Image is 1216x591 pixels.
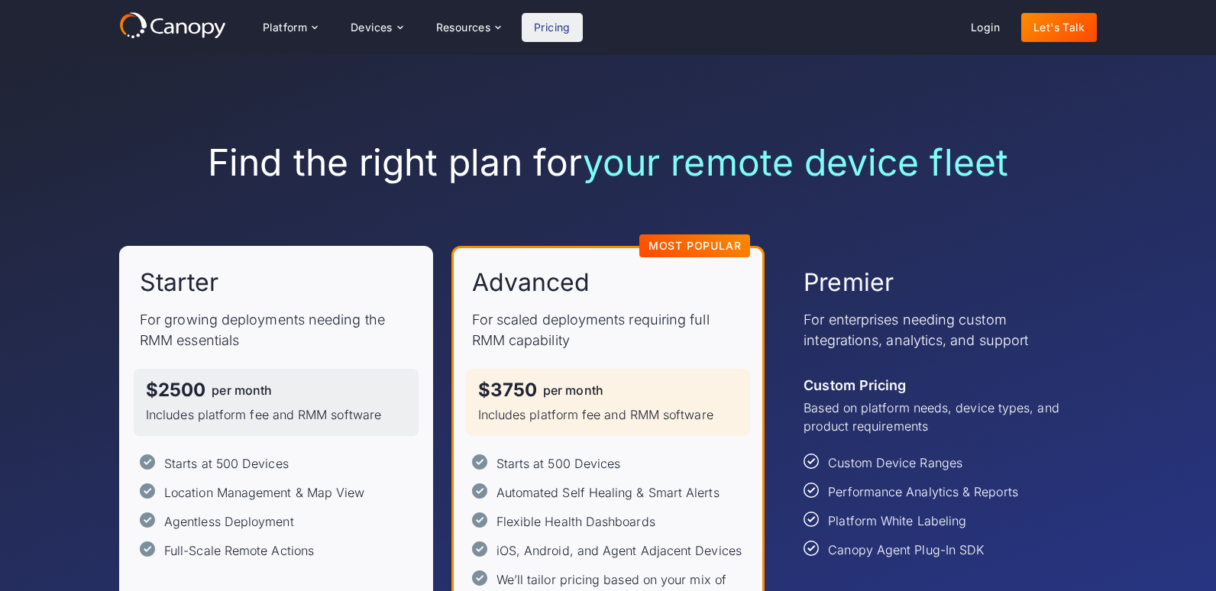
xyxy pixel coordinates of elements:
div: Agentless Deployment [164,512,294,531]
div: Most Popular [648,241,742,251]
div: Flexible Health Dashboards [496,512,655,531]
div: Full-Scale Remote Actions [164,541,314,560]
div: Performance Analytics & Reports [828,483,1017,501]
div: per month [212,384,272,396]
div: Canopy Agent Plug-In SDK [828,541,984,559]
div: Resources [436,22,491,33]
div: Devices [351,22,393,33]
span: your remote device fleet [583,140,1008,185]
a: Login [959,13,1012,42]
div: $3750 [478,381,537,399]
h1: Find the right plan for [119,140,1097,185]
h2: Premier [804,266,894,299]
div: Location Management & Map View [164,483,364,502]
p: For scaled deployments requiring full RMM capability [472,309,745,350]
h2: Advanced [472,266,590,299]
p: For enterprises needing custom integrations, analytics, and support [804,309,1076,350]
div: Starts at 500 Devices [496,454,621,473]
div: Custom Pricing [804,375,906,396]
p: Includes platform fee and RMM software [146,405,406,424]
div: iOS, Android, and Agent Adjacent Devices [496,541,742,560]
a: Pricing [522,13,583,42]
h2: Starter [140,266,219,299]
div: Platform [263,22,307,33]
div: Automated Self Healing & Smart Alerts [496,483,720,502]
p: Based on platform needs, device types, and product requirements [804,399,1076,435]
div: Custom Device Ranges [828,454,962,472]
p: For growing deployments needing the RMM essentials [140,309,412,350]
p: Includes platform fee and RMM software [478,405,739,424]
div: per month [543,384,603,396]
div: Platform White Labeling [828,512,966,530]
a: Let's Talk [1021,13,1097,42]
div: $2500 [146,381,205,399]
div: Starts at 500 Devices [164,454,289,473]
